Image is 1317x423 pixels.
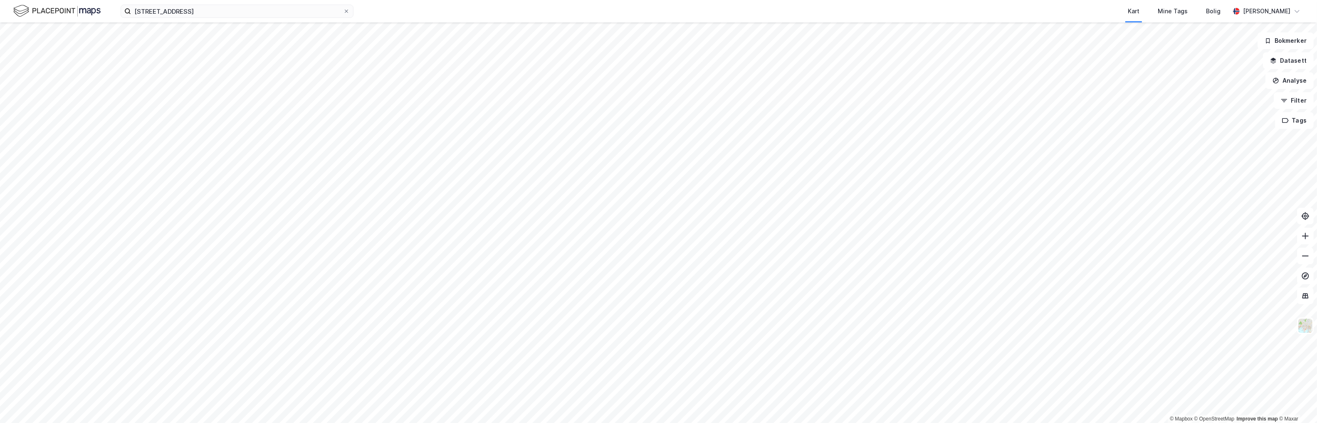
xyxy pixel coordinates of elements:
button: Datasett [1263,52,1314,69]
button: Bokmerker [1258,32,1314,49]
button: Tags [1275,112,1314,129]
img: Z [1297,318,1313,334]
div: Kart [1128,6,1139,16]
div: [PERSON_NAME] [1243,6,1290,16]
button: Analyse [1265,72,1314,89]
iframe: Chat Widget [1275,383,1317,423]
a: Improve this map [1237,416,1278,422]
input: Søk på adresse, matrikkel, gårdeiere, leietakere eller personer [131,5,343,17]
button: Filter [1274,92,1314,109]
a: OpenStreetMap [1194,416,1235,422]
div: Mine Tags [1158,6,1188,16]
a: Mapbox [1170,416,1193,422]
div: Bolig [1206,6,1221,16]
img: logo.f888ab2527a4732fd821a326f86c7f29.svg [13,4,101,18]
div: Kontrollprogram for chat [1275,383,1317,423]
